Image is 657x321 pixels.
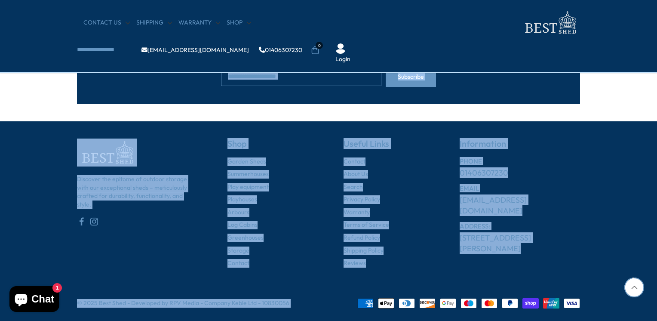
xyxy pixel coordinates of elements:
[344,259,366,268] a: Reviews
[227,19,251,27] a: Shop
[227,259,249,268] a: Contact
[460,157,580,165] h6: PHONE
[227,195,257,204] a: Playhouses
[335,55,350,64] a: Login
[227,208,249,217] a: Arbours
[227,234,264,242] a: Greenhouses
[344,208,370,217] a: Warranty
[227,139,313,157] h5: Shop
[386,66,436,87] button: Subscribe
[227,157,266,166] a: Garden Sheds
[344,234,380,242] a: Refund Policy
[227,247,249,255] a: Storage
[77,299,289,308] p: © 2025 Best Shed - Developed by RPV Media - Company Keble Ltd - 10830056
[344,247,384,255] a: Shipping Policy
[460,232,580,254] a: [STREET_ADDRESS][PERSON_NAME]
[227,170,269,179] a: Summerhouses
[344,157,365,166] a: Contact
[136,19,172,27] a: Shipping
[227,183,269,191] a: Play equipment
[460,139,580,157] h5: Information
[311,46,319,55] a: 0
[398,74,424,80] span: Subscribe
[77,139,137,167] img: footer-logo
[460,194,580,216] a: [EMAIL_ADDRESS][DOMAIN_NAME]
[520,9,580,37] img: logo
[77,175,197,217] p: Discover the epitome of outdoor storage with our exceptional sheds – meticulously crafted for dur...
[259,47,302,53] a: 01406307230
[460,185,580,192] h6: EMAIL
[7,286,62,314] inbox-online-store-chat: Shopify online store chat
[460,167,508,178] a: 01406307230
[344,183,363,191] a: Search
[316,42,323,49] span: 0
[344,170,368,179] a: About Us
[227,221,258,229] a: Log Cabins
[178,19,220,27] a: Warranty
[344,221,389,229] a: Terms of Service
[83,19,130,27] a: CONTACT US
[460,222,580,230] h6: ADDRESS:
[344,195,380,204] a: Privacy Policy
[335,43,346,54] img: User Icon
[344,139,430,157] h5: Useful Links
[141,47,249,53] a: [EMAIL_ADDRESS][DOMAIN_NAME]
